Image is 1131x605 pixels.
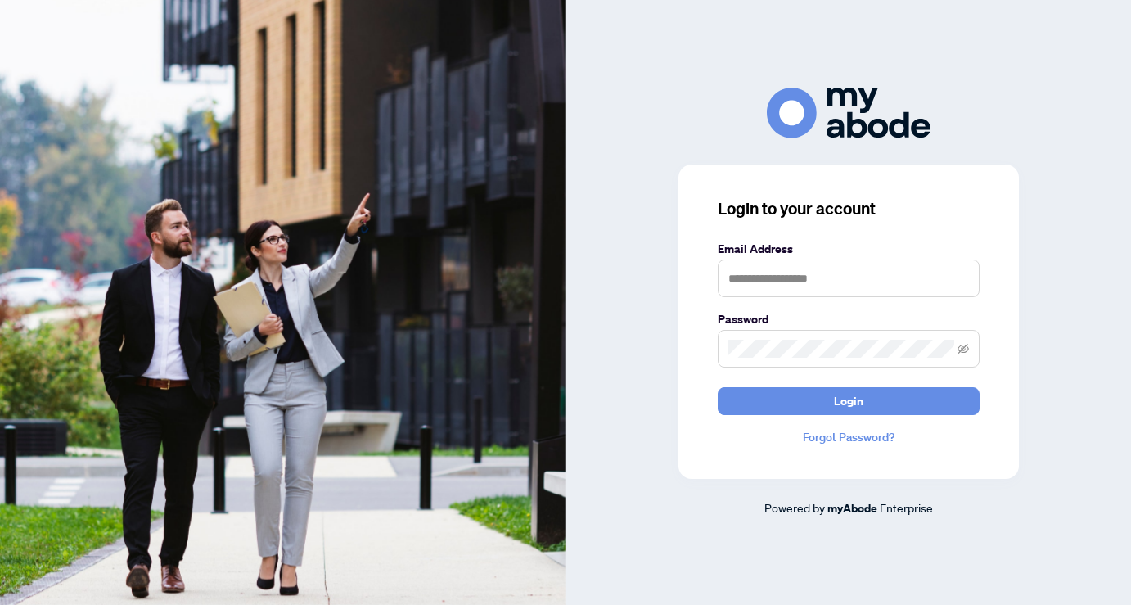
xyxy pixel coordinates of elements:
span: Powered by [764,500,825,515]
span: Enterprise [880,500,933,515]
span: eye-invisible [958,343,969,354]
label: Password [718,310,980,328]
a: Forgot Password? [718,428,980,446]
a: myAbode [827,499,877,517]
button: Login [718,387,980,415]
h3: Login to your account [718,197,980,220]
img: ma-logo [767,88,930,138]
span: Login [834,388,863,414]
label: Email Address [718,240,980,258]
